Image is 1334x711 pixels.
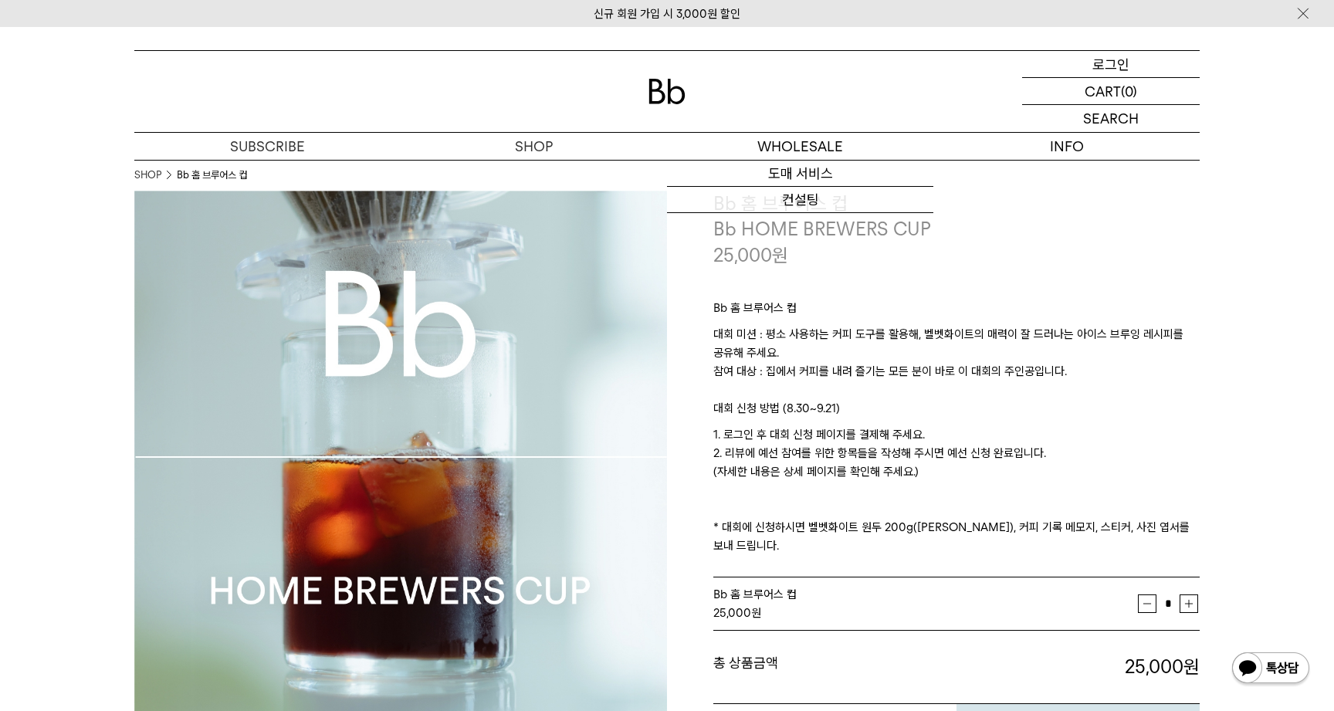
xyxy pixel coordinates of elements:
[1183,655,1200,678] b: 원
[1083,105,1139,132] p: SEARCH
[1121,78,1137,104] p: (0)
[667,161,933,187] a: 도매 서비스
[713,299,1200,325] p: Bb 홈 브루어스 컵
[667,213,933,239] a: 오피스 커피구독
[667,133,933,160] p: WHOLESALE
[713,399,1200,425] p: 대회 신청 방법 (8.30~9.21)
[713,604,1138,622] div: 원
[667,187,933,213] a: 컨설팅
[594,7,740,21] a: 신규 회원 가입 시 3,000원 할인
[1138,594,1156,613] button: 감소
[933,133,1200,160] p: INFO
[713,425,1200,555] p: 1. 로그인 후 대회 신청 페이지를 결제해 주세요. 2. 리뷰에 예선 참여를 위한 항목들을 작성해 주시면 예선 신청 완료입니다. (자세한 내용은 상세 페이지를 확인해 주세요....
[713,242,788,269] p: 25,000
[772,244,788,266] span: 원
[713,325,1200,399] p: 대회 미션 : 평소 사용하는 커피 도구를 활용해, 벨벳화이트의 매력이 잘 드러나는 아이스 브루잉 레시피를 공유해 주세요. 참여 대상 : 집에서 커피를 내려 즐기는 모든 분이 ...
[713,654,956,680] dt: 총 상품금액
[713,587,797,601] span: Bb 홈 브루어스 컵
[1022,51,1200,78] a: 로그인
[134,168,161,183] a: SHOP
[1231,651,1311,688] img: 카카오톡 채널 1:1 채팅 버튼
[1085,78,1121,104] p: CART
[648,79,686,104] img: 로고
[1180,594,1198,613] button: 증가
[713,606,751,620] strong: 25,000
[713,216,1200,242] p: Bb HOME BREWERS CUP
[177,168,247,183] li: Bb 홈 브루어스 컵
[1022,78,1200,105] a: CART (0)
[713,191,1200,217] h3: Bb 홈 브루어스 컵
[1125,655,1200,678] strong: 25,000
[134,133,401,160] a: SUBSCRIBE
[1092,51,1129,77] p: 로그인
[401,133,667,160] a: SHOP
